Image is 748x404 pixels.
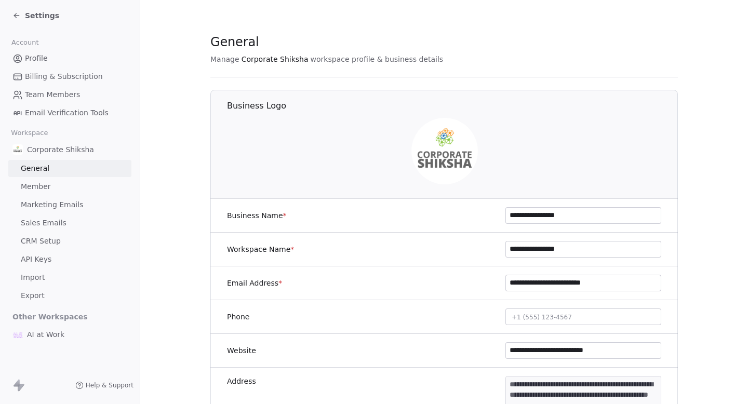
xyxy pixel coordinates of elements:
[25,71,103,82] span: Billing & Subscription
[8,196,131,213] a: Marketing Emails
[227,278,282,288] label: Email Address
[7,35,43,50] span: Account
[411,118,478,184] img: CorporateShiksha.png
[21,236,61,247] span: CRM Setup
[8,86,131,103] a: Team Members
[227,244,294,254] label: Workspace Name
[25,53,48,64] span: Profile
[25,10,59,21] span: Settings
[75,381,133,389] a: Help & Support
[8,214,131,232] a: Sales Emails
[8,251,131,268] a: API Keys
[227,210,287,221] label: Business Name
[227,312,249,322] label: Phone
[505,308,661,325] button: +1 (555) 123-4567
[21,290,45,301] span: Export
[210,34,259,50] span: General
[12,10,59,21] a: Settings
[21,254,51,265] span: API Keys
[27,144,94,155] span: Corporate Shiksha
[12,144,23,155] img: CorporateShiksha.png
[21,272,45,283] span: Import
[8,233,131,250] a: CRM Setup
[227,100,678,112] h1: Business Logo
[27,329,64,340] span: AI at Work
[25,107,109,118] span: Email Verification Tools
[21,218,66,228] span: Sales Emails
[8,178,131,195] a: Member
[12,329,23,340] img: AI%20at%20Work%20Logo%20For%20Dark%20BG.png
[210,54,239,64] span: Manage
[8,308,92,325] span: Other Workspaces
[8,68,131,85] a: Billing & Subscription
[8,287,131,304] a: Export
[242,54,309,64] span: Corporate Shiksha
[227,376,256,386] label: Address
[21,199,83,210] span: Marketing Emails
[512,314,572,321] span: +1 (555) 123-4567
[7,125,52,141] span: Workspace
[8,50,131,67] a: Profile
[21,181,51,192] span: Member
[8,160,131,177] a: General
[8,269,131,286] a: Import
[311,54,444,64] span: workspace profile & business details
[86,381,133,389] span: Help & Support
[21,163,49,174] span: General
[25,89,80,100] span: Team Members
[227,345,256,356] label: Website
[8,104,131,122] a: Email Verification Tools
